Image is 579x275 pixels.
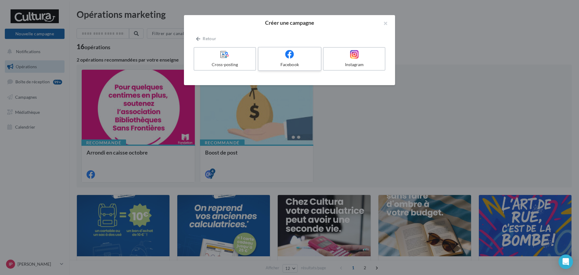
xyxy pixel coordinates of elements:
[326,62,382,68] div: Instagram
[558,254,573,269] div: Open Intercom Messenger
[261,62,318,68] div: Facebook
[194,20,385,25] h2: Créer une campagne
[194,35,219,42] button: Retour
[197,62,253,68] div: Cross-posting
